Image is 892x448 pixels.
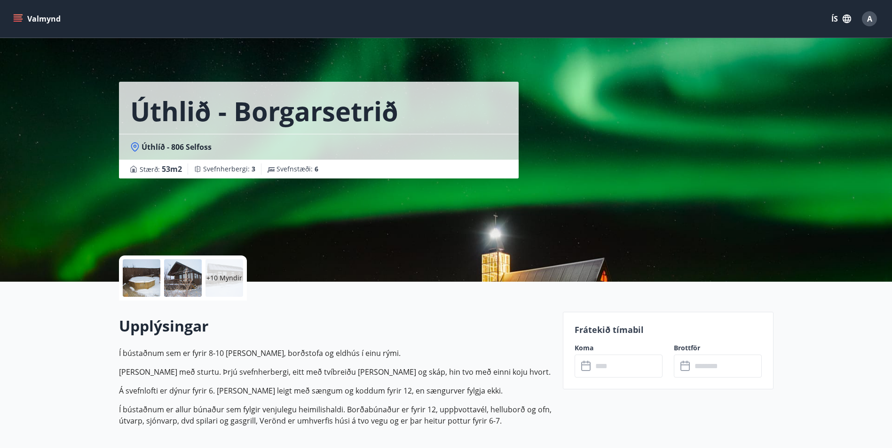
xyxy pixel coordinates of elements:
[142,142,212,152] span: Úthlíð - 806 Selfoss
[119,316,552,336] h2: Upplýsingar
[276,164,318,174] span: Svefnstæði :
[674,343,762,353] label: Brottför
[140,163,182,175] span: Stærð :
[575,324,762,336] p: Frátekið tímabil
[858,8,881,30] button: A
[867,14,872,24] span: A
[119,348,552,359] p: Í bústaðnum sem er fyrir 8-10 [PERSON_NAME], borðstofa og eldhús í einu rými.
[206,273,242,283] p: +10 Myndir
[130,93,398,129] h1: Úthlið - Borgarsetrið
[252,164,255,173] span: 3
[826,10,856,27] button: ÍS
[119,366,552,378] p: [PERSON_NAME] með sturtu. Þrjú svefnherbergi, eitt með tvíbreiðu [PERSON_NAME] og skáp, hin tvo m...
[162,164,182,174] span: 53 m2
[203,164,255,174] span: Svefnherbergi :
[119,404,552,426] p: Í bústaðnum er allur búnaður sem fylgir venjulegu heimilishaldi. Borðabúnaður er fyrir 12, uppþvo...
[575,343,663,353] label: Koma
[315,164,318,173] span: 6
[11,10,64,27] button: menu
[119,385,552,396] p: Á svefnlofti er dýnur fyrir 6. [PERSON_NAME] leigt með sængum og koddum fyrir 12, en sængurver fy...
